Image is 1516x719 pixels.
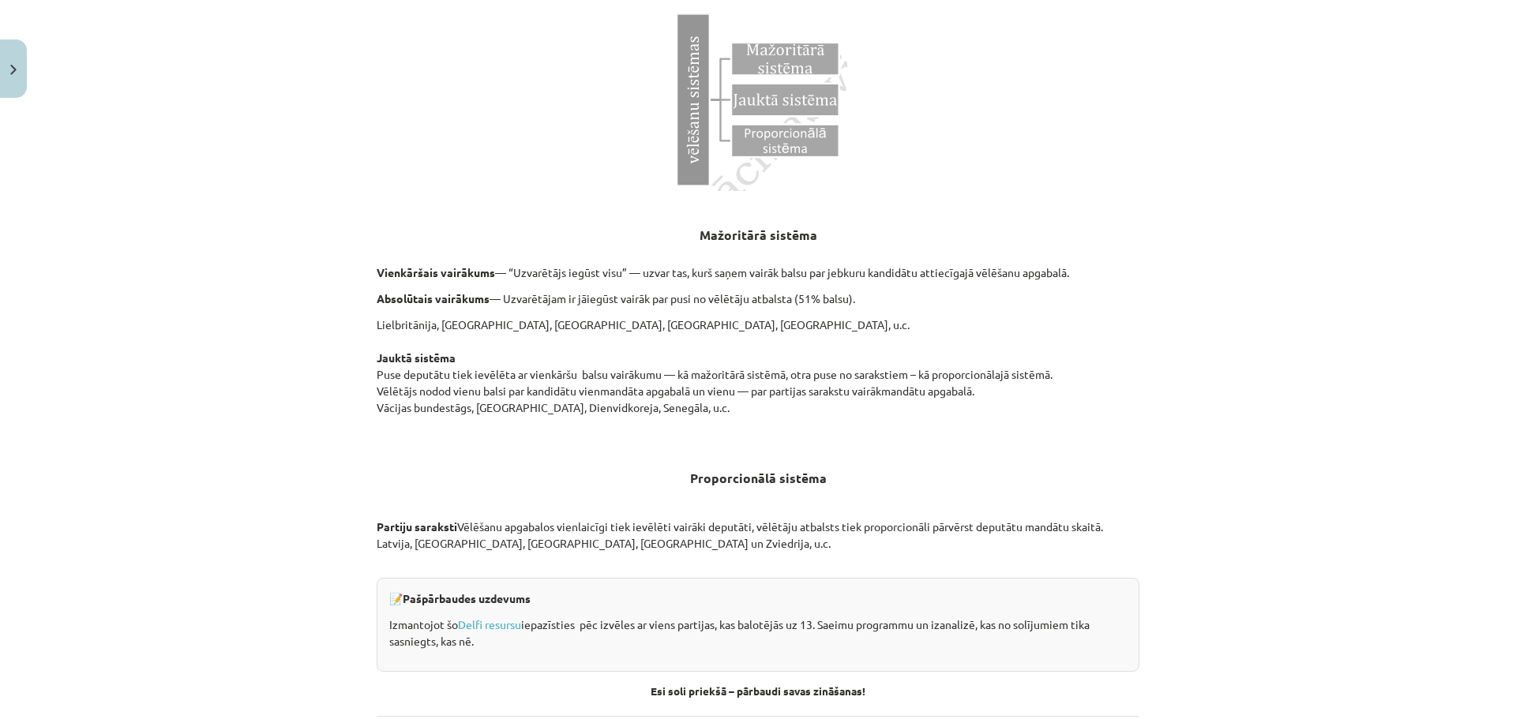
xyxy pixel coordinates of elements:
[377,519,1139,568] p: Vēlēšanu apgabalos vienlaicīgi tiek ievēlēti vairāki deputāti, vēlētāju atbalsts tiek proporcionā...
[458,617,521,631] a: Delfi resursu
[377,316,1139,449] p: Lielbritānija, [GEOGRAPHIC_DATA], [GEOGRAPHIC_DATA], [GEOGRAPHIC_DATA], [GEOGRAPHIC_DATA], u.c. P...
[389,590,1127,607] p: 📝
[700,227,817,243] strong: Mažoritārā sistēma
[403,591,531,605] strong: Pašpārbaudes uzdevums
[377,519,457,534] strong: Partiju saraksti
[377,265,495,279] strong: Vienkāršais vairākums
[377,290,1139,307] p: — Uzvarētājam ir jāiegūst vairāk par pusi no vēlētāju atbalsta (51% balsu).
[10,65,17,75] img: icon-close-lesson-0947bae3869378f0d4975bcd49f059093ad1ed9edebbc8119c70593378902aed.svg
[377,350,456,365] strong: Jauktā sistēma
[651,683,865,698] strong: Esi soli priekšā – pārbaudi savas zināšanas!
[389,616,1127,650] p: Izmantojot šo iepazīsties pēc izvēles ar viens partijas, kas balotējās uz 13. Saeimu programmu un...
[377,264,1139,281] p: — “Uzvarētājs iegūst visu” — uzvar tas, kurš saņem vairāk balsu par jebkuru kandidātu attiecīgajā...
[690,470,827,486] strong: Proporcionālā sistēma
[377,291,490,305] strong: Absolūtais vairākums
